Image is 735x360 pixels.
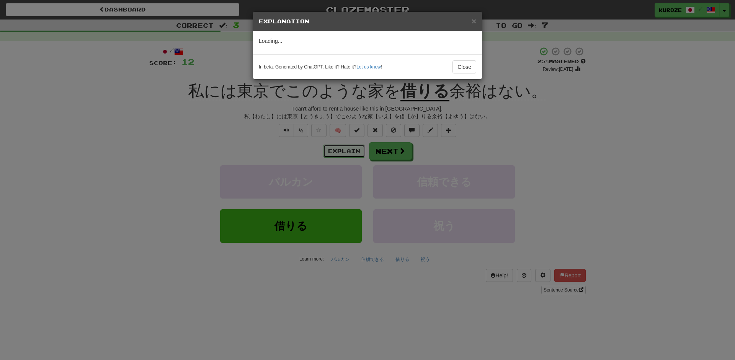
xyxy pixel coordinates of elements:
button: Close [472,17,476,25]
small: In beta. Generated by ChatGPT. Like it? Hate it? ! [259,64,382,70]
h5: Explanation [259,18,476,25]
a: Let us know [356,64,381,70]
p: Loading... [259,37,476,45]
button: Close [452,60,476,73]
span: × [472,16,476,25]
